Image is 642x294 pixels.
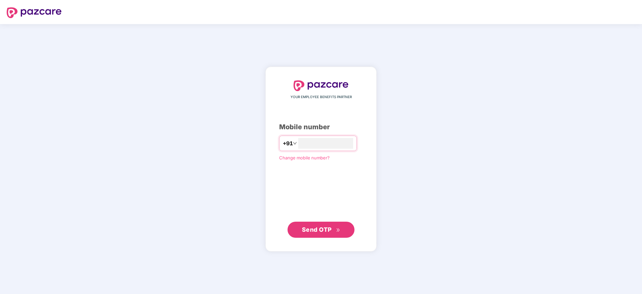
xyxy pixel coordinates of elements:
[336,228,340,232] span: double-right
[283,139,293,148] span: +91
[293,141,297,145] span: down
[291,94,352,100] span: YOUR EMPLOYEE BENEFITS PARTNER
[302,226,332,233] span: Send OTP
[279,155,330,160] a: Change mobile number?
[288,222,354,238] button: Send OTPdouble-right
[7,7,62,18] img: logo
[294,80,348,91] img: logo
[279,122,363,132] div: Mobile number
